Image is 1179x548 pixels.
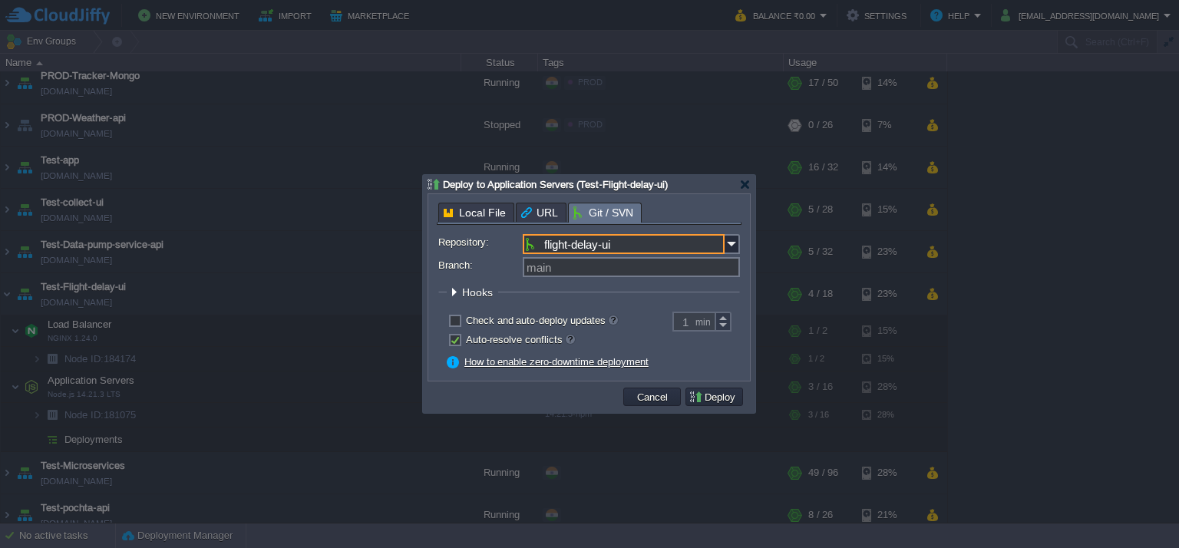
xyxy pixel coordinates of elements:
[438,234,521,250] label: Repository:
[466,315,618,326] label: Check and auto-deploy updates
[444,203,506,222] span: Local File
[462,286,497,299] span: Hooks
[443,179,668,190] span: Deploy to Application Servers (Test-Flight-delay-ui)
[689,390,740,404] button: Deploy
[695,312,714,331] div: min
[521,203,558,222] span: URL
[464,356,649,368] a: How to enable zero-downtime deployment
[466,334,575,345] label: Auto-resolve conflicts
[438,257,521,273] label: Branch:
[573,203,633,223] span: Git / SVN
[632,390,672,404] button: Cancel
